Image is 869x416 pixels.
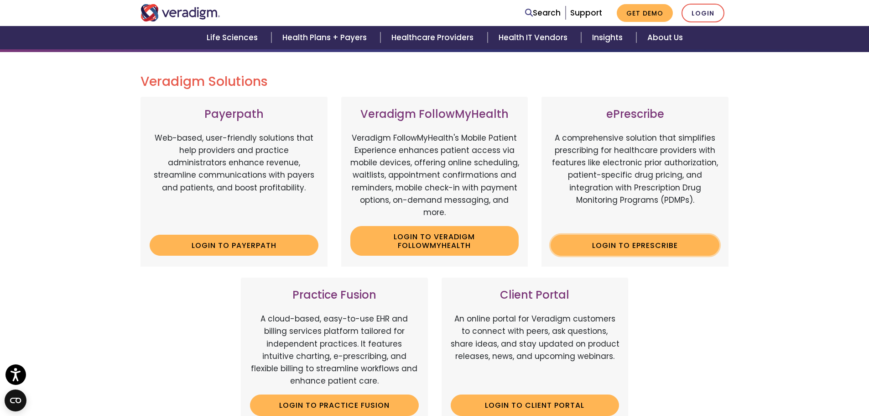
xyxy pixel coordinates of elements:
[250,313,419,387] p: A cloud-based, easy-to-use EHR and billing services platform tailored for independent practices. ...
[271,26,380,49] a: Health Plans + Payers
[350,132,519,219] p: Veradigm FollowMyHealth's Mobile Patient Experience enhances patient access via mobile devices, o...
[682,4,724,22] a: Login
[150,235,318,256] a: Login to Payerpath
[140,74,729,90] h2: Veradigm Solutions
[350,226,519,256] a: Login to Veradigm FollowMyHealth
[150,108,318,121] h3: Payerpath
[617,4,673,22] a: Get Demo
[350,108,519,121] h3: Veradigm FollowMyHealth
[488,26,581,49] a: Health IT Vendors
[250,395,419,416] a: Login to Practice Fusion
[451,289,619,302] h3: Client Portal
[250,289,419,302] h3: Practice Fusion
[150,132,318,228] p: Web-based, user-friendly solutions that help providers and practice administrators enhance revenu...
[451,395,619,416] a: Login to Client Portal
[551,132,719,228] p: A comprehensive solution that simplifies prescribing for healthcare providers with features like ...
[570,7,602,18] a: Support
[636,26,694,49] a: About Us
[451,313,619,387] p: An online portal for Veradigm customers to connect with peers, ask questions, share ideas, and st...
[581,26,636,49] a: Insights
[525,7,561,19] a: Search
[140,4,220,21] img: Veradigm logo
[551,235,719,256] a: Login to ePrescribe
[380,26,487,49] a: Healthcare Providers
[551,108,719,121] h3: ePrescribe
[694,350,858,405] iframe: Drift Chat Widget
[196,26,271,49] a: Life Sciences
[5,390,26,411] button: Open CMP widget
